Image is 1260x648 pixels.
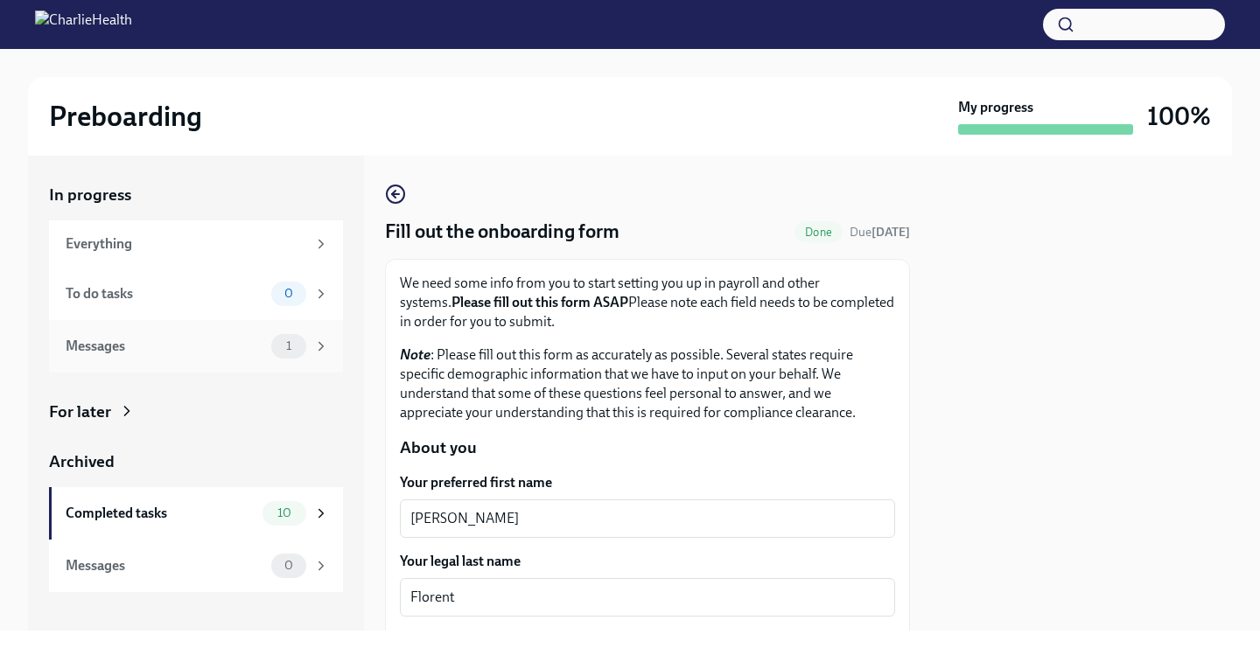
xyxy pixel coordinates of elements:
div: Messages [66,337,264,356]
div: For later [49,401,111,423]
p: : Please fill out this form as accurately as possible. Several states require specific demographi... [400,345,895,422]
strong: My progress [958,98,1033,117]
span: 1 [276,339,302,352]
a: Archived [49,450,343,473]
div: Completed tasks [66,504,255,523]
img: CharlieHealth [35,10,132,38]
span: Done [794,226,843,239]
p: We need some info from you to start setting you up in payroll and other systems. Please note each... [400,274,895,331]
a: Everything [49,220,343,268]
span: Due [850,225,910,240]
h4: Fill out the onboarding form [385,219,619,245]
span: 0 [274,559,304,572]
label: Your legal last name [400,552,895,571]
strong: Please fill out this form ASAP [451,294,628,310]
a: Messages0 [49,540,343,592]
h3: 100% [1147,101,1211,132]
textarea: Florent [410,587,885,608]
label: Your preferred first name [400,473,895,492]
span: 0 [274,287,304,300]
div: To do tasks [66,284,264,303]
div: Messages [66,556,264,575]
strong: Note [400,346,430,363]
span: 10 [267,506,302,519]
a: Messages1 [49,320,343,373]
p: About you [400,436,895,459]
a: Completed tasks10 [49,487,343,540]
strong: [DATE] [871,225,910,240]
h2: Preboarding [49,99,202,134]
a: In progress [49,184,343,206]
textarea: [PERSON_NAME] [410,508,885,529]
a: To do tasks0 [49,268,343,320]
span: August 31st, 2025 09:00 [850,224,910,240]
a: For later [49,401,343,423]
div: Everything [66,234,306,254]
